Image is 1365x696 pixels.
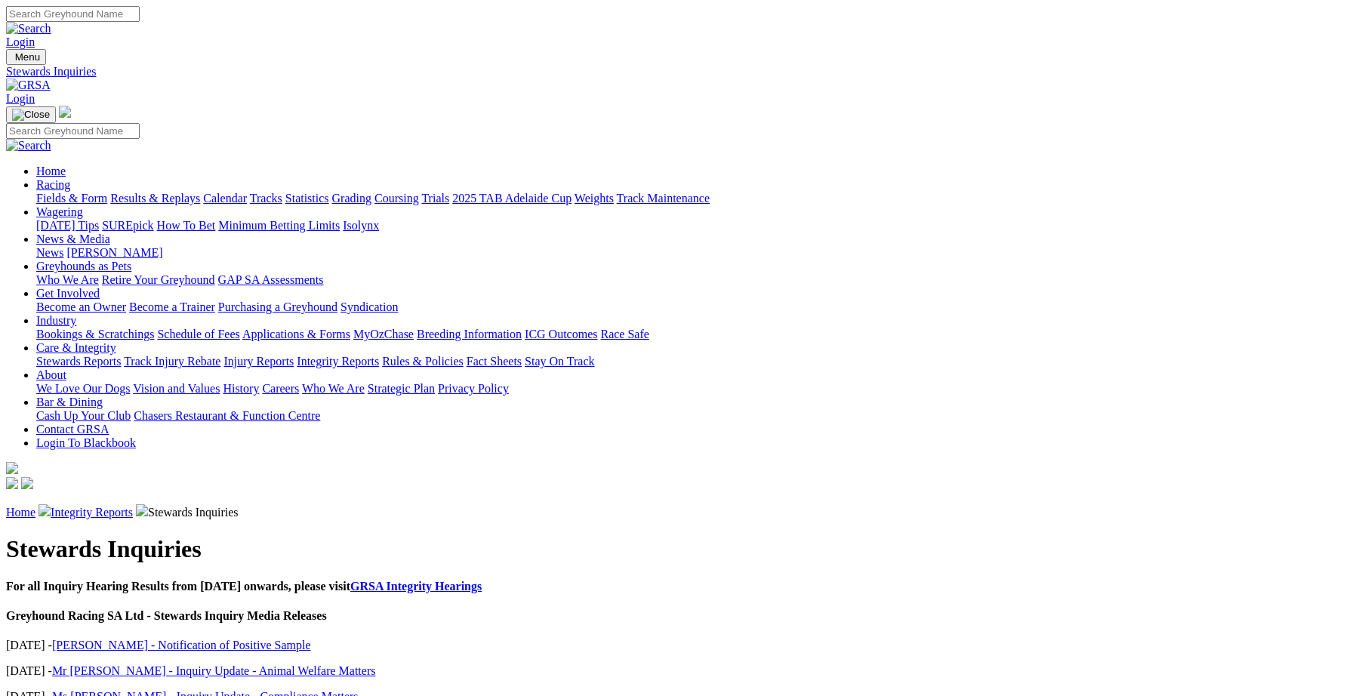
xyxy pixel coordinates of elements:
[467,355,522,368] a: Fact Sheets
[36,382,130,395] a: We Love Our Dogs
[59,106,71,118] img: logo-grsa-white.png
[36,219,1359,233] div: Wagering
[36,246,1359,260] div: News & Media
[438,382,509,395] a: Privacy Policy
[525,355,594,368] a: Stay On Track
[51,506,133,519] a: Integrity Reports
[262,382,299,395] a: Careers
[36,341,116,354] a: Care & Integrity
[124,355,220,368] a: Track Injury Rebate
[36,409,131,422] a: Cash Up Your Club
[6,506,35,519] a: Home
[36,436,136,449] a: Login To Blackbook
[36,260,131,273] a: Greyhounds as Pets
[36,165,66,177] a: Home
[6,462,18,474] img: logo-grsa-white.png
[36,300,1359,314] div: Get Involved
[302,382,365,395] a: Who We Are
[218,273,324,286] a: GAP SA Assessments
[6,139,51,152] img: Search
[136,504,148,516] img: chevron-right.svg
[36,192,107,205] a: Fields & Form
[12,109,50,121] img: Close
[525,328,597,340] a: ICG Outcomes
[6,664,1359,678] p: [DATE] -
[52,639,311,651] a: [PERSON_NAME] - Notification of Positive Sample
[134,409,320,422] a: Chasers Restaurant & Function Centre
[36,328,1359,341] div: Industry
[102,273,215,286] a: Retire Your Greyhound
[129,300,215,313] a: Become a Trainer
[36,300,126,313] a: Become an Owner
[6,123,140,139] input: Search
[36,273,1359,287] div: Greyhounds as Pets
[157,328,239,340] a: Schedule of Fees
[332,192,371,205] a: Grading
[102,219,153,232] a: SUREpick
[39,504,51,516] img: chevron-right.svg
[353,328,414,340] a: MyOzChase
[6,504,1359,519] p: Stewards Inquiries
[6,477,18,489] img: facebook.svg
[6,35,35,48] a: Login
[52,664,376,677] a: Mr [PERSON_NAME] - Inquiry Update - Animal Welfare Matters
[297,355,379,368] a: Integrity Reports
[36,273,99,286] a: Who We Are
[6,79,51,92] img: GRSA
[21,477,33,489] img: twitter.svg
[452,192,572,205] a: 2025 TAB Adelaide Cup
[36,396,103,408] a: Bar & Dining
[203,192,247,205] a: Calendar
[6,639,1359,652] p: [DATE] -
[250,192,282,205] a: Tracks
[421,192,449,205] a: Trials
[6,609,1359,623] h4: Greyhound Racing SA Ltd - Stewards Inquiry Media Releases
[350,580,482,593] a: GRSA Integrity Hearings
[417,328,522,340] a: Breeding Information
[36,382,1359,396] div: About
[157,219,216,232] a: How To Bet
[600,328,649,340] a: Race Safe
[36,423,109,436] a: Contact GRSA
[6,535,1359,563] h1: Stewards Inquiries
[242,328,350,340] a: Applications & Forms
[36,219,99,232] a: [DATE] Tips
[110,192,200,205] a: Results & Replays
[6,92,35,105] a: Login
[36,355,1359,368] div: Care & Integrity
[36,287,100,300] a: Get Involved
[133,382,220,395] a: Vision and Values
[343,219,379,232] a: Isolynx
[6,49,46,65] button: Toggle navigation
[36,328,154,340] a: Bookings & Scratchings
[36,355,121,368] a: Stewards Reports
[374,192,419,205] a: Coursing
[223,355,294,368] a: Injury Reports
[617,192,710,205] a: Track Maintenance
[36,205,83,218] a: Wagering
[36,246,63,259] a: News
[15,51,40,63] span: Menu
[575,192,614,205] a: Weights
[6,6,140,22] input: Search
[36,192,1359,205] div: Racing
[218,219,340,232] a: Minimum Betting Limits
[66,246,162,259] a: [PERSON_NAME]
[6,65,1359,79] a: Stewards Inquiries
[6,106,56,123] button: Toggle navigation
[340,300,398,313] a: Syndication
[36,314,76,327] a: Industry
[36,178,70,191] a: Racing
[36,233,110,245] a: News & Media
[218,300,337,313] a: Purchasing a Greyhound
[223,382,259,395] a: History
[36,409,1359,423] div: Bar & Dining
[6,22,51,35] img: Search
[36,368,66,381] a: About
[285,192,329,205] a: Statistics
[6,580,482,593] b: For all Inquiry Hearing Results from [DATE] onwards, please visit
[382,355,464,368] a: Rules & Policies
[368,382,435,395] a: Strategic Plan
